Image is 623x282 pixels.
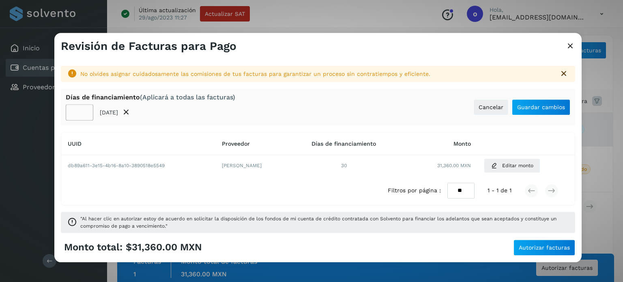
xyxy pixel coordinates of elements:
span: 31,360.00 MXN [437,162,471,170]
button: Cancelar [473,99,509,115]
span: Monto total: [64,242,122,254]
span: "Al hacer clic en autorizar estoy de acuerdo en solicitar la disposición de los fondos de mi cuen... [80,215,569,230]
td: 30 [290,155,398,177]
p: [DATE] [100,109,118,116]
span: Cancelar [479,104,503,110]
span: Monto [453,140,471,147]
span: (Aplicará a todas las facturas) [140,93,235,101]
span: Autorizar facturas [519,245,570,250]
div: Días de financiamiento [66,93,235,101]
td: [PERSON_NAME] [215,155,289,177]
div: No olvides asignar cuidadosamente las comisiones de tus facturas para garantizar un proceso sin c... [80,70,552,78]
span: Días de financiamiento [311,140,376,147]
h3: Revisión de Facturas para Pago [61,39,236,53]
span: Editar monto [502,162,533,170]
span: UUID [68,140,82,147]
span: $31,360.00 MXN [126,242,202,254]
button: Autorizar facturas [513,239,575,256]
span: Guardar cambios [517,104,565,110]
button: Editar monto [484,159,540,173]
span: Filtros por página : [388,186,441,195]
span: Proveedor [222,140,250,147]
button: Guardar cambios [512,99,570,115]
td: db89a611-3e15-4b16-8a10-3890518e5549 [61,155,215,177]
span: 1 - 1 de 1 [488,186,511,195]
